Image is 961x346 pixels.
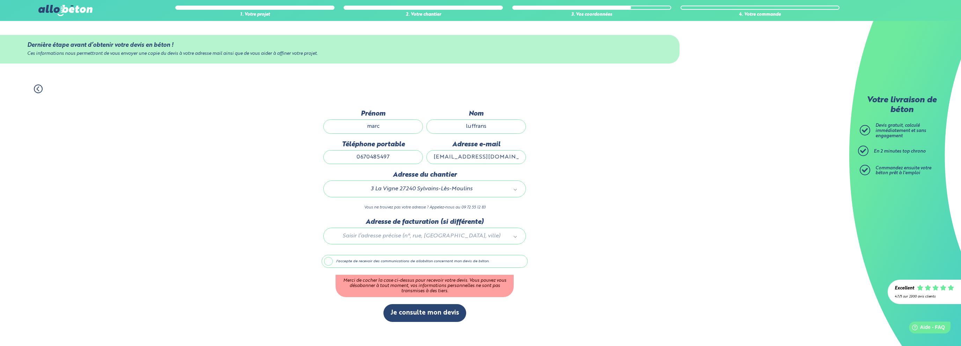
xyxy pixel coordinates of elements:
[322,255,528,268] label: J'accepte de recevoir des communications de allobéton concernant mon devis de béton.
[38,5,92,16] img: allobéton
[175,12,334,17] div: 1. Votre projet
[426,150,526,164] input: ex : contact@allobeton.fr
[895,286,914,291] div: Excellent
[331,184,519,193] a: 3 La Vigne 27240 Sylvains-Lès-Moulins
[323,218,526,226] label: Adresse de facturation (si différente)
[875,166,931,176] span: Commandez ensuite votre béton prêt à l'emploi
[323,204,526,211] p: Vous ne trouvez pas votre adresse ? Appelez-nous au 09 72 55 12 83
[323,119,423,133] input: Quel est votre prénom ?
[331,231,519,241] a: Saisir l’adresse précise (n°, rue, [GEOGRAPHIC_DATA], ville)
[874,149,926,154] span: En 2 minutes top chrono
[681,12,839,17] div: 4. Votre commande
[512,12,671,17] div: 3. Vos coordonnées
[426,110,526,118] label: Nom
[383,304,466,322] button: Je consulte mon devis
[27,42,652,49] div: Dernière étape avant d’obtenir votre devis en béton !
[333,184,509,193] span: 3 La Vigne 27240 Sylvains-Lès-Moulins
[323,150,423,164] input: ex : 0642930817
[27,51,652,57] div: Ces informations nous permettront de vous envoyer une copie du devis à votre adresse mail ainsi q...
[426,119,526,133] input: Quel est votre nom de famille ?
[861,96,942,115] p: Votre livraison de béton
[323,171,526,179] label: Adresse du chantier
[344,12,502,17] div: 2. Votre chantier
[336,275,514,297] div: Merci de cocher la case ci-dessus pour recevoir votre devis. Vous pouvez vous désabonner à tout m...
[323,110,423,118] label: Prénom
[895,295,954,299] div: 4.7/5 sur 2300 avis clients
[875,123,926,138] span: Devis gratuit, calculé immédiatement et sans engagement
[323,141,423,148] label: Téléphone portable
[426,141,526,148] label: Adresse e-mail
[333,231,509,241] span: Saisir l’adresse précise (n°, rue, [GEOGRAPHIC_DATA], ville)
[899,319,953,338] iframe: Help widget launcher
